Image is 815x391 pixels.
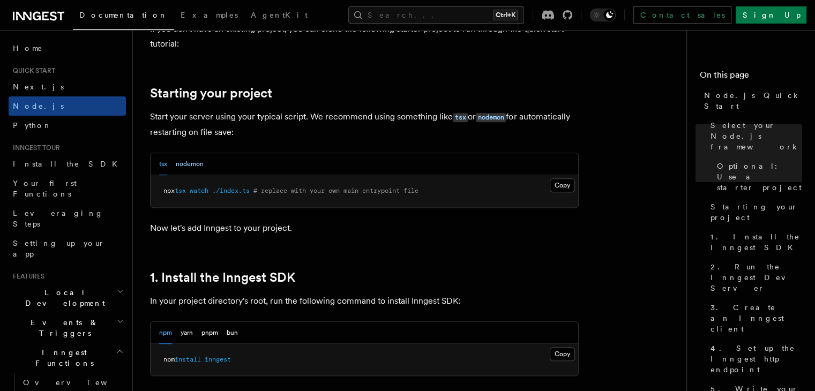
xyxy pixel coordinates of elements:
p: Now let's add Inngest to your project. [150,221,579,236]
a: Next.js [9,77,126,96]
span: ./index.ts [212,187,250,194]
span: Optional: Use a starter project [717,161,802,193]
button: Toggle dark mode [590,9,616,21]
a: 1. Install the Inngest SDK [150,270,295,285]
h4: On this page [700,69,802,86]
span: inngest [205,356,231,363]
span: # replace with your own main entrypoint file [253,187,418,194]
a: tsx [453,111,468,122]
span: Quick start [9,66,55,75]
a: Home [9,39,126,58]
span: Events & Triggers [9,317,117,339]
span: 3. Create an Inngest client [711,302,802,334]
code: tsx [453,113,468,122]
kbd: Ctrl+K [494,10,518,20]
a: Sign Up [736,6,806,24]
p: If you don't have an existing project, you can clone the following starter project to run through... [150,21,579,51]
code: nodemon [476,113,506,122]
span: Your first Functions [13,179,77,198]
span: Documentation [79,11,168,19]
span: AgentKit [251,11,308,19]
span: Local Development [9,287,117,309]
span: install [175,356,201,363]
button: Copy [550,178,575,192]
a: 1. Install the Inngest SDK [706,227,802,257]
span: Examples [181,11,238,19]
span: Python [13,121,52,130]
a: Documentation [73,3,174,30]
span: Features [9,272,44,281]
button: Search...Ctrl+K [348,6,524,24]
span: Home [13,43,43,54]
span: Node.js Quick Start [704,90,802,111]
button: Events & Triggers [9,313,126,343]
span: watch [190,187,208,194]
button: Inngest Functions [9,343,126,373]
button: nodemon [176,153,204,175]
button: yarn [181,322,193,344]
a: Node.js [9,96,126,116]
span: Install the SDK [13,160,124,168]
button: Local Development [9,283,126,313]
p: Start your server using your typical script. We recommend using something like or for automatical... [150,109,579,140]
a: Install the SDK [9,154,126,174]
span: Inngest Functions [9,347,116,369]
button: pnpm [201,322,218,344]
button: Copy [550,347,575,361]
a: 4. Set up the Inngest http endpoint [706,339,802,379]
span: 2. Run the Inngest Dev Server [711,261,802,294]
a: Leveraging Steps [9,204,126,234]
span: Node.js [13,102,64,110]
a: Setting up your app [9,234,126,264]
button: bun [227,322,238,344]
a: Optional: Use a starter project [713,156,802,197]
a: Starting your project [150,86,272,101]
p: In your project directory's root, run the following command to install Inngest SDK: [150,294,579,309]
button: tsx [159,153,167,175]
span: 1. Install the Inngest SDK [711,231,802,253]
span: Next.js [13,82,64,91]
a: Examples [174,3,244,29]
a: Select your Node.js framework [706,116,802,156]
a: Starting your project [706,197,802,227]
a: nodemon [476,111,506,122]
a: 2. Run the Inngest Dev Server [706,257,802,298]
a: 3. Create an Inngest client [706,298,802,339]
a: Node.js Quick Start [700,86,802,116]
span: Overview [23,378,133,387]
button: npm [159,322,172,344]
span: tsx [175,187,186,194]
span: Inngest tour [9,144,60,152]
span: Select your Node.js framework [711,120,802,152]
a: Python [9,116,126,135]
span: Setting up your app [13,239,105,258]
span: 4. Set up the Inngest http endpoint [711,343,802,375]
span: Leveraging Steps [13,209,103,228]
a: Your first Functions [9,174,126,204]
a: AgentKit [244,3,314,29]
span: npm [163,356,175,363]
a: Contact sales [633,6,731,24]
span: Starting your project [711,201,802,223]
span: npx [163,187,175,194]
